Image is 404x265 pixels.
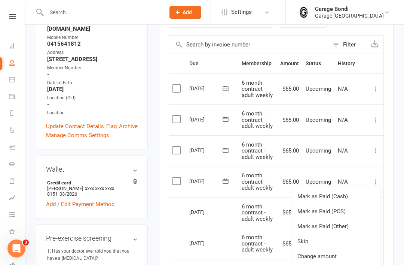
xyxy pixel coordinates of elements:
strong: 0415641812 [47,40,138,47]
span: 6 month contract - adult weekly [242,141,273,160]
div: Location (Old) [47,94,138,102]
th: Status [302,54,334,73]
th: Membership [238,54,277,73]
div: [DATE] [189,206,224,218]
div: Mobile Number [47,34,138,41]
a: Mark as Paid (Cash) [291,189,380,204]
li: [PERSON_NAME] [46,179,138,198]
a: Dashboard [9,38,26,55]
a: Manage Comms Settings [46,131,109,140]
div: [DATE] [189,82,224,94]
span: 3 [23,240,29,246]
strong: Credit card [47,180,134,186]
td: $65.00 [277,228,302,259]
a: Archive [119,122,138,131]
a: Flag [106,122,117,131]
span: 6 month contract - adult weekly [242,110,273,129]
td: $65.00 [277,135,302,166]
div: Garage Bondi [315,6,384,12]
span: Upcoming [306,147,331,154]
a: Product Sales [9,139,26,156]
strong: [PERSON_NAME][EMAIL_ADDRESS][DOMAIN_NAME] [47,19,138,32]
div: Location [47,109,138,117]
th: Due [186,54,238,73]
strong: - [47,71,138,78]
div: [DATE] [189,237,224,249]
span: Upcoming [306,178,331,185]
a: Assessments [9,190,26,207]
iframe: Intercom live chat [7,240,25,258]
span: N/A [338,85,348,92]
a: Skip [291,234,380,249]
button: Filter [329,36,366,54]
div: [DATE] [189,144,224,156]
div: Garage [GEOGRAPHIC_DATA] [315,12,384,19]
button: Add [169,6,201,19]
div: Address [47,49,138,56]
span: 6 month contract - adult weekly [242,203,273,222]
a: Change amount [291,249,380,264]
span: 03/2026 [59,191,77,197]
th: History [334,54,368,73]
a: What's New [9,224,26,241]
a: Update Contact Details [46,122,104,131]
div: [DATE] [189,114,224,125]
span: 6 month contract - adult weekly [242,234,273,253]
a: Calendar [9,72,26,89]
span: Upcoming [306,117,331,123]
a: Mark as Paid (Other) [291,219,380,234]
img: thumb_image1753165558.png [296,5,311,20]
span: N/A [338,117,348,123]
span: N/A [338,178,348,185]
div: Member Number [47,64,138,72]
th: Amount [277,54,302,73]
span: xxxx xxxx xxxx 8151 [47,186,114,197]
span: Upcoming [306,85,331,92]
a: Mark as Paid (POS) [291,204,380,219]
a: Add / Edit Payment Method [46,200,114,209]
strong: - [47,101,138,108]
td: $65.00 [277,166,302,197]
span: N/A [338,147,348,154]
a: Reports [9,106,26,123]
input: Search by invoice number [169,36,329,54]
td: $65.00 [277,197,302,228]
span: 6 month contract - adult weekly [242,172,273,191]
td: $65.00 [277,73,302,105]
div: 1. Has your doctor ever told you that you have a [MEDICAL_DATA]? [47,248,138,262]
a: Payments [9,89,26,106]
h3: Wallet [46,166,138,173]
strong: [STREET_ADDRESS] [47,56,138,63]
div: Date of Birth [47,79,138,87]
a: People [9,55,26,72]
div: Filter [343,40,356,49]
input: Search... [44,7,160,18]
td: $65.00 [277,104,302,135]
span: Add [183,9,192,15]
div: [DATE] [189,175,224,187]
h3: Pre-exercise screening [46,235,138,242]
span: Settings [231,4,252,21]
span: 6 month contract - adult weekly [242,79,273,99]
strong: [DATE] [47,86,138,93]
